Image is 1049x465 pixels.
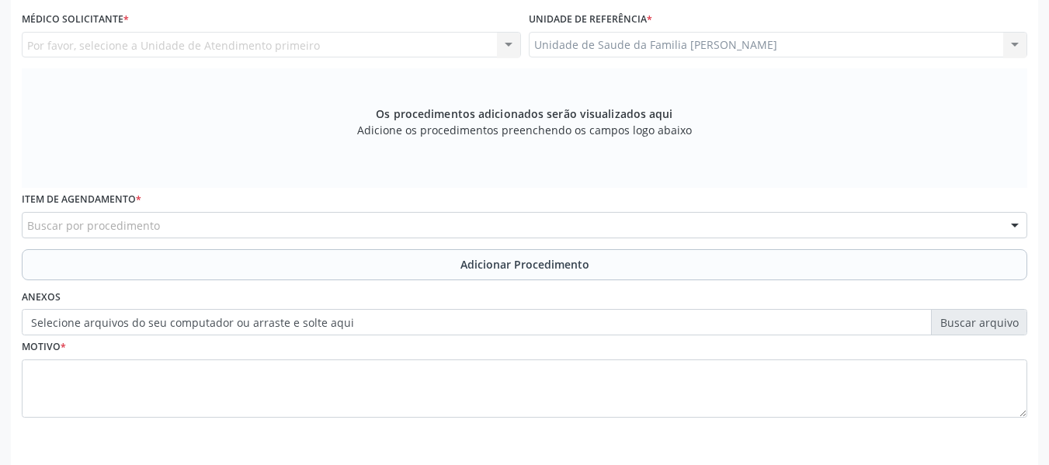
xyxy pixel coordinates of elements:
label: Item de agendamento [22,188,141,212]
span: Os procedimentos adicionados serão visualizados aqui [376,106,672,122]
span: Adicionar Procedimento [460,256,589,272]
label: Unidade de referência [529,8,652,32]
label: Anexos [22,286,61,310]
label: Motivo [22,335,66,359]
label: Médico Solicitante [22,8,129,32]
button: Adicionar Procedimento [22,249,1027,280]
span: Buscar por procedimento [27,217,160,234]
span: Adicione os procedimentos preenchendo os campos logo abaixo [357,122,692,138]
